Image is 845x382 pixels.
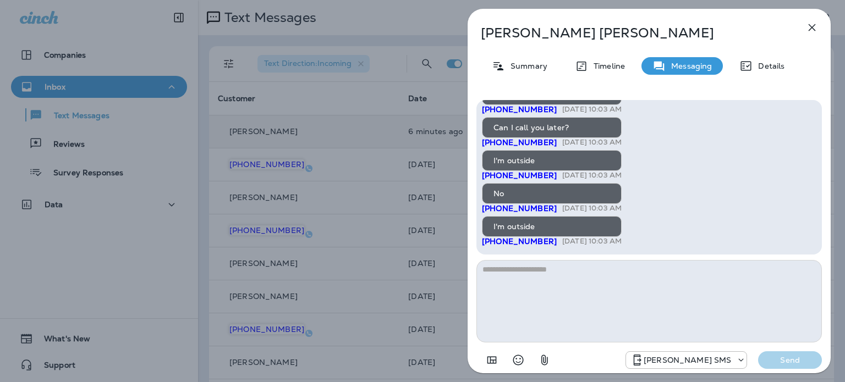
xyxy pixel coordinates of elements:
[482,183,622,204] div: No
[482,150,622,171] div: I'm outside
[481,25,781,41] p: [PERSON_NAME] [PERSON_NAME]
[666,62,712,70] p: Messaging
[482,170,557,180] span: [PHONE_NUMBER]
[482,117,622,138] div: Can I call you later?
[626,353,747,367] div: +1 (757) 760-3335
[481,349,503,371] button: Add in a premade template
[482,137,557,147] span: [PHONE_NUMBER]
[644,356,731,364] p: [PERSON_NAME] SMS
[562,237,622,246] p: [DATE] 10:03 AM
[562,105,622,114] p: [DATE] 10:03 AM
[753,62,784,70] p: Details
[562,171,622,180] p: [DATE] 10:03 AM
[482,216,622,237] div: I'm outside
[507,349,529,371] button: Select an emoji
[562,138,622,147] p: [DATE] 10:03 AM
[562,204,622,213] p: [DATE] 10:03 AM
[482,236,557,246] span: [PHONE_NUMBER]
[482,203,557,213] span: [PHONE_NUMBER]
[482,104,557,114] span: [PHONE_NUMBER]
[588,62,625,70] p: Timeline
[505,62,547,70] p: Summary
